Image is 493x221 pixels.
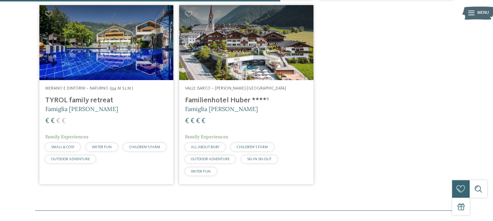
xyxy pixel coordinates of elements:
[185,118,189,125] span: €
[51,145,74,149] span: SMALL & COSY
[45,86,133,91] span: Merano e dintorni – Naturno (554 m s.l.m.)
[179,5,313,80] img: Cercate un hotel per famiglie? Qui troverete solo i migliori!
[129,145,160,149] span: CHILDREN’S FARM
[190,118,194,125] span: €
[179,5,313,184] a: Cercate un hotel per famiglie? Qui troverete solo i migliori! Valle Isarco – [PERSON_NAME]-[GEOGR...
[191,170,211,173] span: WATER FUN
[45,105,118,113] span: Famiglia [PERSON_NAME]
[237,145,268,149] span: CHILDREN’S FARM
[191,157,230,161] span: OUTDOOR ADVENTURE
[45,96,168,105] h4: TYROL family retreat
[62,118,66,125] span: €
[56,118,60,125] span: €
[51,157,90,161] span: OUTDOOR ADVENTURE
[39,5,174,184] a: Cercate un hotel per famiglie? Qui troverete solo i migliori! Merano e dintorni – Naturno (554 m ...
[196,118,200,125] span: €
[92,145,112,149] span: WATER FUN
[45,118,49,125] span: €
[45,134,88,140] span: Family Experiences
[185,134,228,140] span: Family Experiences
[201,118,205,125] span: €
[191,145,219,149] span: ALL ABOUT BABY
[185,86,286,91] span: Valle Isarco – [PERSON_NAME]-[GEOGRAPHIC_DATA]
[247,157,271,161] span: SKI-IN SKI-OUT
[185,105,258,113] span: Famiglia [PERSON_NAME]
[185,96,308,105] h4: Familienhotel Huber ****ˢ
[39,5,174,80] img: Familien Wellness Residence Tyrol ****
[51,118,55,125] span: €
